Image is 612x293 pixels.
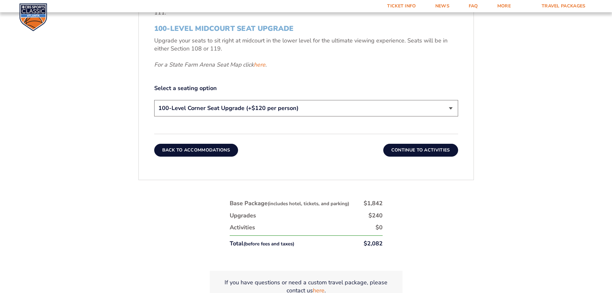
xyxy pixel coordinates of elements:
[254,61,265,69] a: here
[383,144,458,157] button: Continue To Activities
[364,240,383,248] div: $2,082
[368,212,383,220] div: $240
[230,212,256,220] div: Upgrades
[230,199,349,207] div: Base Package
[230,224,255,232] div: Activities
[230,240,294,248] div: Total
[154,37,458,53] p: Upgrade your seats to sit right at midcourt in the lower level for the ultimate viewing experienc...
[244,241,294,247] small: (before fees and taxes)
[154,84,458,92] label: Select a seating option
[376,224,383,232] div: $0
[154,24,458,33] h3: 100-Level Midcourt Seat Upgrade
[364,199,383,207] div: $1,842
[154,144,238,157] button: Back To Accommodations
[268,200,349,207] small: (includes hotel, tickets, and parking)
[154,61,267,69] em: For a State Farm Arena Seat Map click .
[19,3,47,31] img: CBS Sports Classic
